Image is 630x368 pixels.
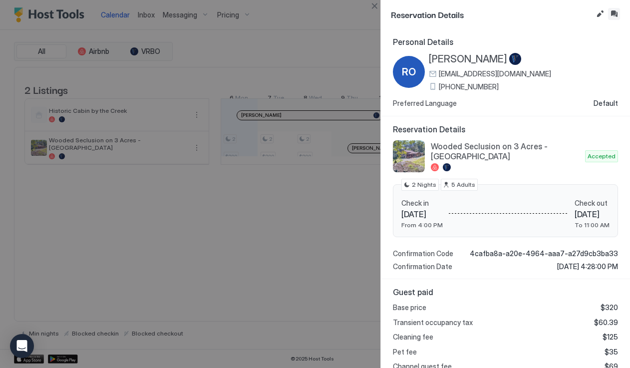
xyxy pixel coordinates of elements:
[393,99,457,108] span: Preferred Language
[393,333,433,342] span: Cleaning fee
[439,82,499,91] span: [PHONE_NUMBER]
[594,318,618,327] span: $60.39
[393,37,618,47] span: Personal Details
[588,152,616,161] span: Accepted
[429,53,507,65] span: [PERSON_NAME]
[470,249,618,258] span: 4cafba8a-a20e-4964-aaa7-a27d9cb3ba33
[393,124,618,134] span: Reservation Details
[451,180,475,189] span: 5 Adults
[401,221,443,229] span: From 4:00 PM
[393,262,452,271] span: Confirmation Date
[575,221,610,229] span: To 11:00 AM
[575,209,610,219] span: [DATE]
[401,209,443,219] span: [DATE]
[393,249,453,258] span: Confirmation Code
[608,8,620,20] button: Inbox
[431,141,581,161] span: Wooded Seclusion on 3 Acres - [GEOGRAPHIC_DATA]
[603,333,618,342] span: $125
[393,287,618,297] span: Guest paid
[605,348,618,357] span: $35
[557,262,618,271] span: [DATE] 4:28:00 PM
[594,8,606,20] button: Edit reservation
[393,140,425,172] div: listing image
[594,99,618,108] span: Default
[412,180,436,189] span: 2 Nights
[393,348,417,357] span: Pet fee
[391,8,592,20] span: Reservation Details
[601,303,618,312] span: $320
[402,64,416,79] span: RO
[10,334,34,358] div: Open Intercom Messenger
[401,199,443,208] span: Check in
[575,199,610,208] span: Check out
[393,303,426,312] span: Base price
[393,318,473,327] span: Transient occupancy tax
[439,69,551,78] span: [EMAIL_ADDRESS][DOMAIN_NAME]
